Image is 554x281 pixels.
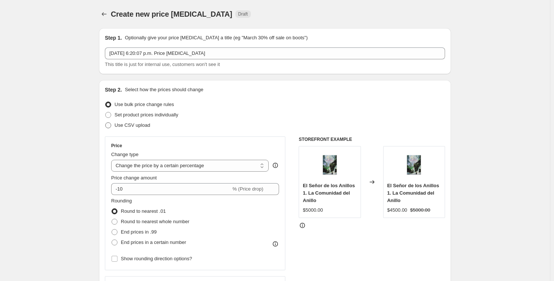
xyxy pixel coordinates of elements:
span: Change type [111,152,139,157]
span: Rounding [111,198,132,204]
input: -15 [111,183,231,195]
div: $4500.00 [387,206,407,214]
span: Round to nearest whole number [121,219,189,224]
span: % (Price drop) [232,186,263,192]
h3: Price [111,143,122,149]
h6: STOREFRONT EXAMPLE [299,136,445,142]
strike: $5000.00 [410,206,430,214]
span: Use bulk price change rules [115,102,174,107]
img: Libro-2_80x.jpg [399,150,429,180]
h2: Step 1. [105,34,122,42]
span: Show rounding direction options? [121,256,192,261]
span: El Señor de los Anillos 1. La Comunidad del Anillo [387,183,439,203]
span: Price change amount [111,175,157,181]
span: El Señor de los Anillos 1. La Comunidad del Anillo [303,183,355,203]
span: This title is just for internal use, customers won't see it [105,62,220,67]
span: Draft [238,11,248,17]
div: help [272,162,279,169]
span: Set product prices individually [115,112,178,118]
p: Select how the prices should change [125,86,203,93]
h2: Step 2. [105,86,122,93]
img: Libro-2_80x.jpg [315,150,345,180]
span: Use CSV upload [115,122,150,128]
button: Price change jobs [99,9,109,19]
p: Optionally give your price [MEDICAL_DATA] a title (eg "March 30% off sale on boots") [125,34,308,42]
span: Create new price [MEDICAL_DATA] [111,10,232,18]
span: End prices in .99 [121,229,157,235]
span: End prices in a certain number [121,239,186,245]
input: 30% off holiday sale [105,47,445,59]
span: Round to nearest .01 [121,208,166,214]
div: $5000.00 [303,206,323,214]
